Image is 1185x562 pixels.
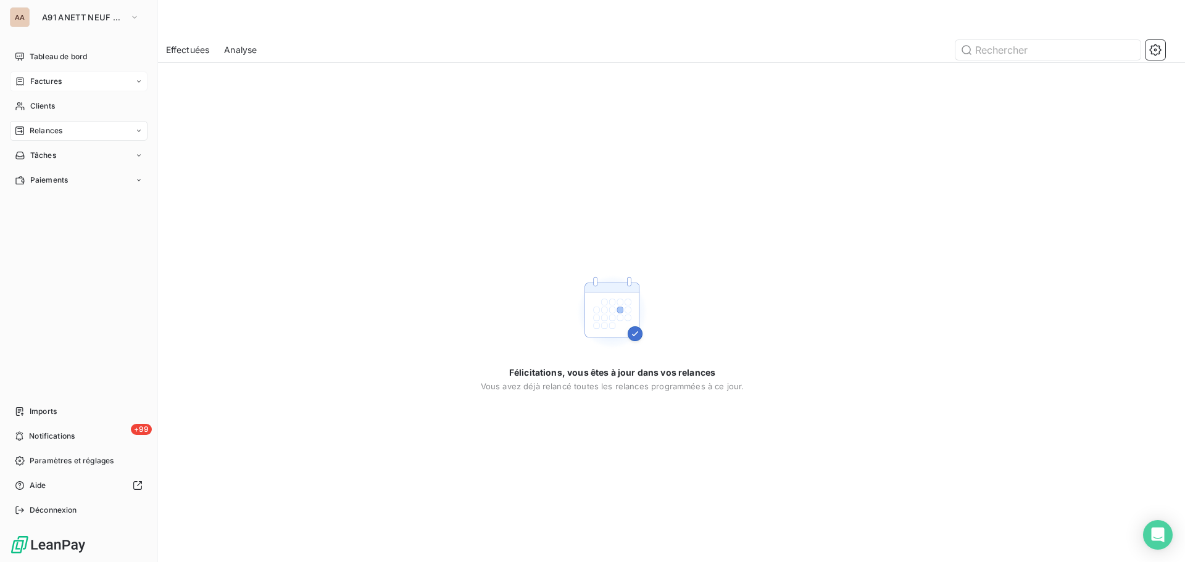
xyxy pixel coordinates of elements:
span: Clients [30,101,55,112]
span: +99 [131,424,152,435]
span: Aide [30,480,46,491]
span: Félicitations, vous êtes à jour dans vos relances [509,366,715,379]
span: A91 ANETT NEUF CHAMPAGNE [42,12,125,22]
span: Tableau de bord [30,51,87,62]
div: AA [10,7,30,27]
a: Clients [10,96,148,116]
div: Open Intercom Messenger [1143,520,1173,550]
span: Paiements [30,175,68,186]
a: Aide [10,476,148,495]
a: Tableau de bord [10,47,148,67]
input: Rechercher [955,40,1141,60]
span: Imports [30,406,57,417]
a: Paiements [10,170,148,190]
span: Déconnexion [30,505,77,516]
img: Empty state [573,273,652,352]
span: Vous avez déjà relancé toutes les relances programmées à ce jour. [481,381,744,391]
img: Logo LeanPay [10,535,86,555]
a: Tâches [10,146,148,165]
a: Paramètres et réglages [10,451,148,471]
a: Factures [10,72,148,91]
span: Analyse [224,44,257,56]
span: Paramètres et réglages [30,455,114,466]
span: Effectuées [166,44,210,56]
span: Factures [30,76,62,87]
a: Imports [10,402,148,421]
span: Notifications [29,431,75,442]
span: Relances [30,125,62,136]
span: Tâches [30,150,56,161]
a: Relances [10,121,148,141]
